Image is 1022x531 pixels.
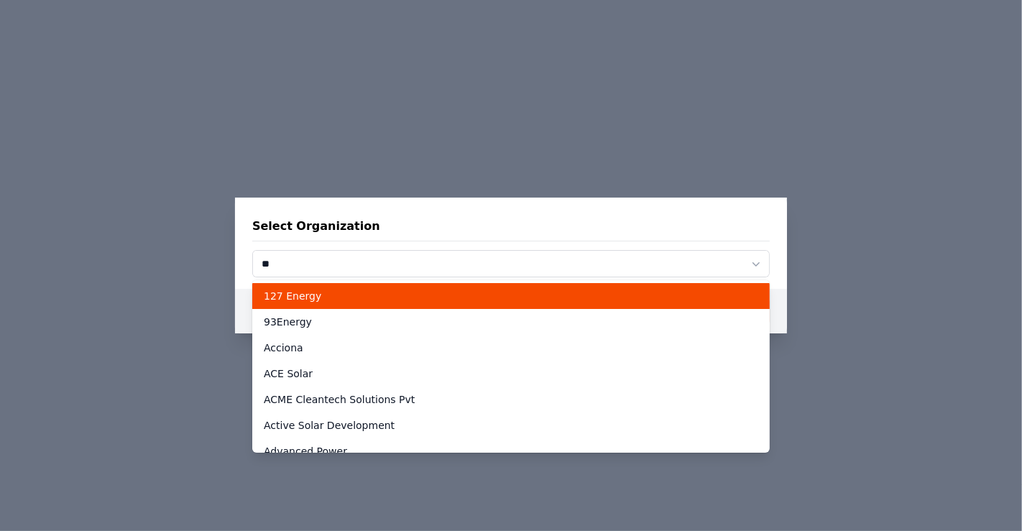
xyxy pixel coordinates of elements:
[264,289,321,303] span: 127 Energy
[264,315,312,329] span: 93Energy
[264,444,347,458] span: Advanced Power
[264,341,303,355] span: Acciona
[264,366,313,381] span: ACE Solar
[264,392,415,407] span: ACME Cleantech Solutions Pvt
[264,418,395,433] span: Active Solar Development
